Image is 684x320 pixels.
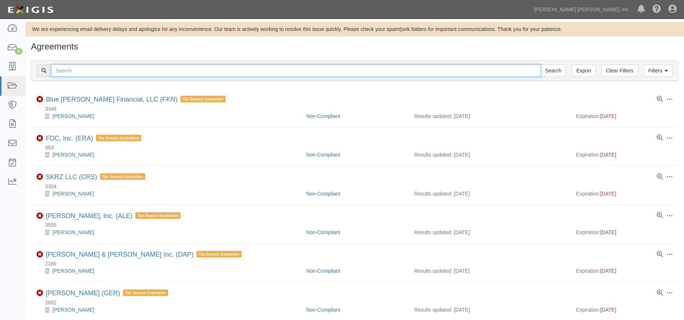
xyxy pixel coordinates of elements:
span: [DATE] [600,229,616,235]
input: Search [541,64,566,77]
div: Results updated: [DATE] [414,190,565,197]
div: 5 [15,48,23,55]
i: Non-Compliant [36,290,43,296]
a: [PERSON_NAME] [PERSON_NAME], Inc. [530,2,634,17]
div: Franklin D. Cooper, Jr. [36,151,301,158]
div: We are experiencing email delivery delays and apologize for any inconvenience. Our team is active... [25,25,684,33]
div: Paula Jewell [36,112,301,120]
a: Clear Filters [601,64,638,77]
a: View results summary [657,212,663,219]
a: View results summary [657,96,663,103]
a: View results summary [657,174,663,180]
a: [PERSON_NAME] [52,152,94,158]
a: SKRZ LLC (CRS) [46,173,97,181]
div: Expiration: [576,151,673,158]
a: FDC, Inc. (ERA) [46,135,93,142]
a: Non-Compliant [306,307,340,313]
a: [PERSON_NAME] & [PERSON_NAME] Inc. (DAP) [46,251,194,258]
a: Non-Compliant [306,268,340,274]
span: [DATE] [600,268,616,274]
span: Tax Season Expiration [196,251,242,257]
div: Results updated: [DATE] [414,112,565,120]
h1: Agreements [31,42,679,51]
a: Non-Compliant [306,229,340,235]
i: Non-Compliant [36,135,43,142]
div: Results updated: [DATE] [414,229,565,236]
a: View results summary [657,135,663,141]
span: Tax Season Expiration [123,289,168,296]
i: Help Center - Complianz [652,5,661,14]
img: logo-5460c22ac91f19d4615b14bd174203de0afe785f0fc80cf4dbbc73dc1793850b.png [5,3,56,16]
span: Tax Season Expiration [180,96,226,102]
a: [PERSON_NAME] [52,307,94,313]
a: [PERSON_NAME], Inc. (ALE) [46,212,132,220]
a: Blue [PERSON_NAME] Financial, LLC (FKN) [46,96,178,103]
div: Paramjit K. Nijjar (GER) [46,289,168,297]
div: Expiration: [576,306,673,313]
a: [PERSON_NAME] [52,268,94,274]
div: 2652 [36,299,679,306]
div: Mericia Mills [36,229,301,236]
div: 2180 [36,260,679,267]
a: [PERSON_NAME] [52,229,94,235]
a: [PERSON_NAME] (GER) [46,289,120,297]
div: 3555 [36,221,679,229]
a: Non-Compliant [306,191,340,197]
a: Non-Compliant [306,152,340,158]
div: Expiration: [576,267,673,274]
div: Expiration: [576,229,673,236]
div: Results updated: [DATE] [414,306,565,313]
div: Expiration: [576,190,673,197]
a: Filters [644,64,673,77]
div: 3304 [36,183,679,190]
span: [DATE] [600,152,616,158]
div: Al Johnson [36,267,301,274]
div: Blue Jay Financial, LLC (FKN) [46,96,226,104]
div: William & Johnson Inc. (DAP) [46,251,242,259]
i: Non-Compliant [36,174,43,180]
span: Tax Season Expiration [100,173,145,180]
div: SKRZ LLC (CRS) [46,173,145,181]
a: [PERSON_NAME] [52,113,94,119]
div: Paramjit K. Nijjar [36,306,301,313]
i: Non-Compliant [36,96,43,103]
div: Results updated: [DATE] [414,267,565,274]
span: Tax Season Expiration [96,135,141,141]
div: 3348 [36,105,679,112]
a: [PERSON_NAME] [52,191,94,197]
input: Search [51,64,541,77]
a: View results summary [657,251,663,258]
div: FDC, Inc. (ERA) [46,135,141,143]
span: Tax Season Expiration [135,212,180,219]
a: Export [572,64,596,77]
div: 953 [36,144,679,151]
a: View results summary [657,290,663,296]
a: Non-Compliant [306,113,340,119]
i: Non-Compliant [36,213,43,219]
span: [DATE] [600,307,616,313]
i: Non-Compliant [36,251,43,258]
div: Expiration: [576,112,673,120]
div: Donald Krzesniak [36,190,301,197]
span: [DATE] [600,113,616,119]
span: [DATE] [600,191,616,197]
div: Mericia Mills, Inc. (ALE) [46,212,180,220]
div: Results updated: [DATE] [414,151,565,158]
